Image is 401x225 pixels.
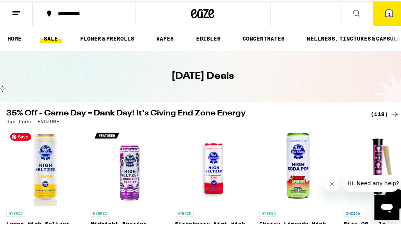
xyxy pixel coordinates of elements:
h2: 35% Off - Game Day = Dank Day! It's Giving End Zone Energy [6,108,361,118]
img: Pabst Labs - Cherry Limeade High Soda Pop Seltzer - 25mg [259,127,337,205]
img: Pabst Labs - Midnight Berries 10:3:2 High Seltzer [91,127,169,205]
img: Pabst Labs - Lemon High Seltzer [6,127,84,205]
iframe: Message from company [343,174,399,191]
span: 1 [388,11,390,15]
p: HYBRID [91,209,109,216]
p: INDICA [344,209,362,216]
span: Save [10,132,31,140]
a: EDIBLES [192,33,225,42]
p: HYBRID [259,209,278,216]
p: HYBRID [175,209,194,216]
a: VAPES [152,33,178,42]
a: CONCENTRATES [239,33,289,42]
h1: [DATE] Deals [172,69,234,82]
iframe: Close message [324,175,340,191]
a: SALE [40,33,62,42]
a: (118) [371,108,399,118]
iframe: Button to launch messaging window [374,194,399,219]
img: Pabst Labs - Strawberry Kiwi High Seltzer [175,127,253,205]
a: FLOWER & PREROLLS [76,33,138,42]
a: HOME [4,33,25,42]
p: HYBRID [6,209,25,216]
p: Use Code: ENDZONE [6,118,59,123]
